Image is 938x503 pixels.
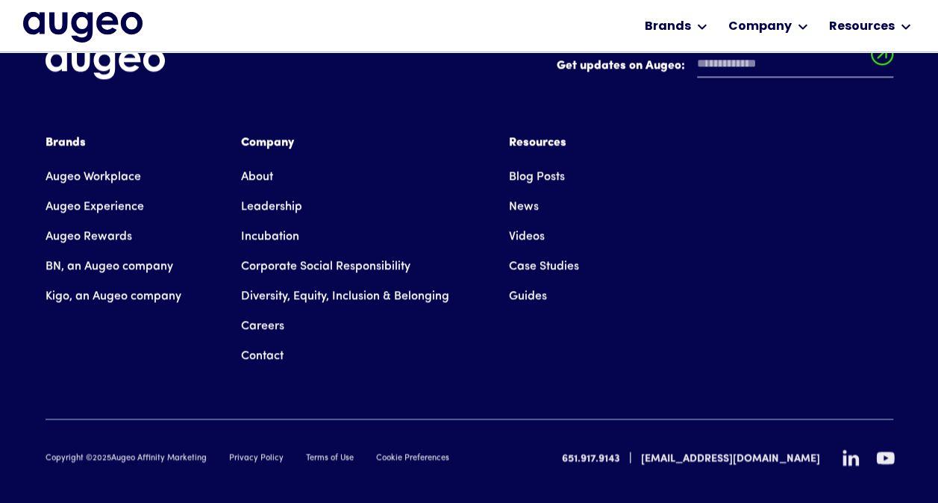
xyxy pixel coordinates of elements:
[509,134,579,151] div: Resources
[241,282,449,312] a: Diversity, Equity, Inclusion & Belonging
[557,49,893,85] form: Email Form
[509,193,539,222] a: News
[829,18,895,36] div: Resources
[93,454,111,462] span: 2025
[645,18,691,36] div: Brands
[46,49,165,80] img: Augeo's full logo in white.
[46,134,181,151] div: Brands
[46,252,173,282] a: BN, an Augeo company
[562,451,620,466] a: 651.917.9143
[46,282,181,312] a: Kigo, an Augeo company
[241,163,273,193] a: About
[241,312,284,342] a: Careers
[376,452,449,465] a: Cookie Preferences
[728,18,792,36] div: Company
[46,222,132,252] a: Augeo Rewards
[241,193,302,222] a: Leadership
[241,222,299,252] a: Incubation
[241,252,410,282] a: Corporate Social Responsibility
[557,57,685,75] label: Get updates on Augeo:
[23,12,143,42] a: home
[46,193,144,222] a: Augeo Experience
[871,43,893,74] input: Submit
[629,450,632,468] div: |
[306,452,354,465] a: Terms of Use
[509,282,547,312] a: Guides
[509,163,565,193] a: Blog Posts
[229,452,284,465] a: Privacy Policy
[509,222,545,252] a: Videos
[509,252,579,282] a: Case Studies
[23,12,143,42] img: Augeo's full logo in midnight blue.
[641,451,820,466] a: [EMAIL_ADDRESS][DOMAIN_NAME]
[241,342,284,372] a: Contact
[46,163,141,193] a: Augeo Workplace
[46,452,207,465] div: Copyright © Augeo Affinity Marketing
[241,134,449,151] div: Company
